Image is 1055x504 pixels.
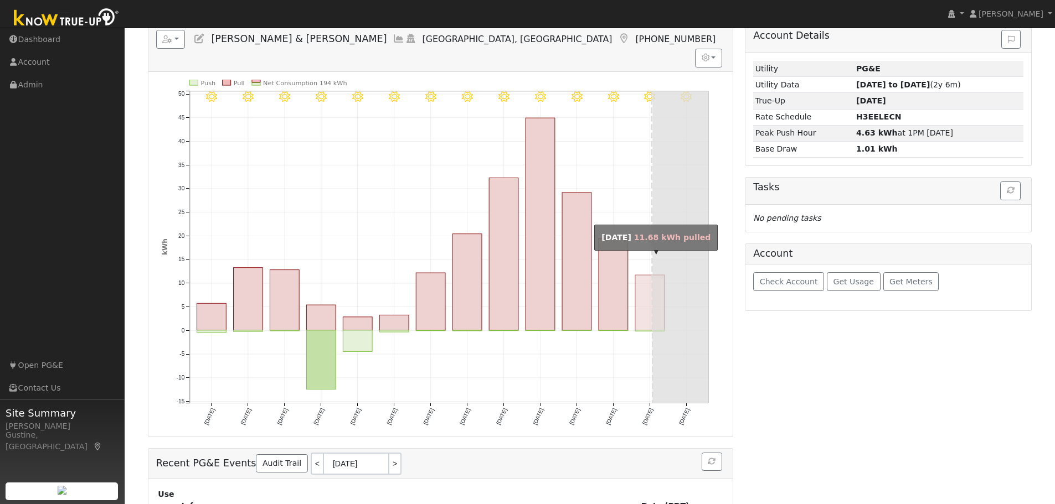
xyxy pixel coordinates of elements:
[678,407,691,426] text: [DATE]
[855,125,1024,141] td: at 1PM [DATE]
[181,328,184,334] text: 0
[178,185,185,191] text: 30
[532,407,544,426] text: [DATE]
[856,112,902,121] strong: R
[535,91,546,102] i: 8/10 - Clear
[489,178,518,330] rect: onclick=""
[635,275,665,330] rect: onclick=""
[462,91,473,102] i: 8/08 - Clear
[316,91,327,102] i: 8/04 - Clear
[178,209,185,215] text: 25
[753,214,821,222] i: No pending tasks
[1000,181,1021,200] button: Refresh
[233,80,244,87] text: Pull
[193,33,205,44] a: Edit User (27823)
[203,407,215,426] text: [DATE]
[635,34,716,44] span: [PHONE_NUMBER]
[571,91,582,102] i: 8/11 - Clear
[753,141,854,157] td: Base Draw
[178,233,185,239] text: 20
[856,64,881,73] strong: ID: 16984907, authorized: 06/16/25
[753,109,854,125] td: Rate Schedule
[211,33,387,44] span: [PERSON_NAME] & [PERSON_NAME]
[379,315,409,330] rect: onclick=""
[349,407,362,426] text: [DATE]
[270,270,299,330] rect: onclick=""
[156,453,725,475] h5: Recent PG&E Events
[243,91,254,102] i: 8/02 - Clear
[702,453,722,471] button: Refresh
[197,303,226,330] rect: onclick=""
[568,407,581,426] text: [DATE]
[635,330,665,331] rect: onclick=""
[389,91,400,102] i: 8/06 - Clear
[6,429,119,453] div: Gustine, [GEOGRAPHIC_DATA]
[279,91,290,102] i: 8/03 - Clear
[856,128,898,137] strong: 4.63 kWh
[200,80,215,87] text: Push
[753,125,854,141] td: Peak Push Hour
[1001,30,1021,49] button: Issue History
[833,277,874,286] span: Get Usage
[263,80,347,87] text: Net Consumption 194 kWh
[498,91,510,102] i: 8/09 - Clear
[753,61,854,77] td: Utility
[233,268,263,330] rect: onclick=""
[425,91,436,102] i: 8/07 - Clear
[306,305,336,330] rect: onclick=""
[856,144,898,153] strong: 1.01 kWh
[312,407,325,426] text: [DATE]
[599,238,628,330] rect: onclick=""
[856,80,961,89] span: (2y 6m)
[601,233,631,242] strong: [DATE]
[827,272,881,291] button: Get Usage
[6,406,119,420] span: Site Summary
[605,407,617,426] text: [DATE]
[233,330,263,331] rect: onclick=""
[753,248,792,259] h5: Account
[495,407,508,426] text: [DATE]
[753,272,824,291] button: Check Account
[856,80,930,89] strong: [DATE] to [DATE]
[181,304,184,310] text: 5
[753,30,1023,41] h5: Account Details
[760,277,818,286] span: Check Account
[8,6,125,31] img: Know True-Up
[352,91,363,102] i: 8/05 - Clear
[58,486,66,495] img: retrieve
[178,256,185,262] text: 15
[452,234,482,330] rect: onclick=""
[178,91,185,97] text: 50
[416,273,445,330] rect: onclick=""
[178,115,185,121] text: 45
[393,33,405,44] a: Multi-Series Graph
[93,442,103,451] a: Map
[459,407,471,426] text: [DATE]
[562,193,591,330] rect: onclick=""
[206,91,217,102] i: 8/01 - Clear
[343,317,372,330] rect: onclick=""
[617,33,630,44] a: Map
[644,91,655,102] i: 8/13 - Clear
[179,351,184,357] text: -5
[634,233,711,242] span: 11.68 kWh pulled
[311,453,323,475] a: <
[856,96,886,105] strong: [DATE]
[889,277,933,286] span: Get Meters
[176,375,184,381] text: -10
[422,407,435,426] text: [DATE]
[6,420,119,432] div: [PERSON_NAME]
[306,330,336,389] rect: onclick=""
[753,77,854,93] td: Utility Data
[979,9,1043,18] span: [PERSON_NAME]
[176,398,184,404] text: -15
[276,407,289,426] text: [DATE]
[753,181,1023,193] h5: Tasks
[197,330,226,332] rect: onclick=""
